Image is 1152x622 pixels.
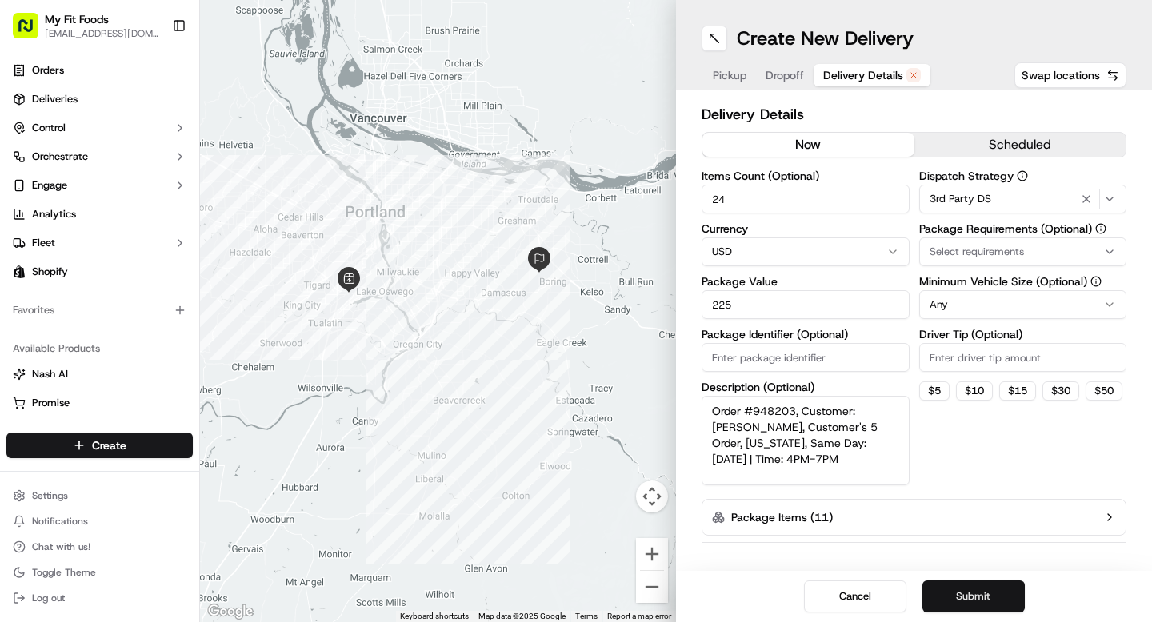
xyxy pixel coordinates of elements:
[1086,381,1122,401] button: $50
[72,169,220,181] div: We're available if you need us!
[804,580,906,612] button: Cancel
[636,480,668,512] button: Map camera controls
[6,484,193,507] button: Settings
[731,509,833,525] label: Package Items ( 11 )
[32,367,68,381] span: Nash AI
[32,63,64,78] span: Orders
[930,192,991,206] span: 3rd Party DS
[50,291,170,304] span: Wisdom [PERSON_NAME]
[1022,67,1100,83] span: Swap locations
[6,510,193,532] button: Notifications
[113,396,194,409] a: Powered byPylon
[1042,381,1079,401] button: $30
[999,381,1036,401] button: $15
[204,601,257,622] img: Google
[702,170,910,181] label: Items Count (Optional)
[32,540,90,553] span: Chat with us!
[6,144,193,169] button: Orchestrate
[6,390,193,416] button: Promise
[129,351,263,380] a: 💻API Documentation
[34,153,62,181] img: 8571987876998_91fb9ceb93ad5c398215_72.jpg
[919,381,950,401] button: $5
[151,357,257,373] span: API Documentation
[713,67,746,83] span: Pickup
[32,515,88,528] span: Notifications
[13,265,26,278] img: Shopify logo
[32,292,45,305] img: 1736555255976-a54dd68f-1ca7-489b-9aae-adbdc363a1c4
[1090,276,1102,287] button: Minimum Vehicle Size (Optional)
[45,27,159,40] button: [EMAIL_ADDRESS][DOMAIN_NAME]
[92,437,126,453] span: Create
[32,121,66,135] span: Control
[32,566,96,579] span: Toggle Theme
[400,611,469,622] button: Keyboard shortcuts
[930,245,1024,259] span: Select requirements
[32,396,70,410] span: Promise
[823,67,903,83] span: Delivery Details
[702,556,1126,572] button: Total Package Dimensions (Optional)
[16,208,107,221] div: Past conversations
[16,153,45,181] img: 1736555255976-a54dd68f-1ca7-489b-9aae-adbdc363a1c4
[6,336,193,361] div: Available Products
[50,248,170,261] span: Wisdom [PERSON_NAME]
[32,357,122,373] span: Knowledge Base
[919,185,1127,213] button: 3rd Party DS
[6,587,193,609] button: Log out
[10,351,129,380] a: 📗Knowledge Base
[766,67,804,83] span: Dropoff
[6,58,193,83] a: Orders
[204,601,257,622] a: Open this area in Google Maps (opens a new window)
[16,276,42,307] img: Wisdom Oko
[32,178,67,193] span: Engage
[6,115,193,141] button: Control
[922,580,1025,612] button: Submit
[702,133,914,157] button: now
[607,612,671,620] a: Report a map error
[702,276,910,287] label: Package Value
[32,150,88,164] span: Orchestrate
[16,359,29,372] div: 📗
[956,381,993,401] button: $10
[919,276,1127,287] label: Minimum Vehicle Size (Optional)
[159,397,194,409] span: Pylon
[182,248,215,261] span: [DATE]
[702,499,1126,536] button: Package Items (11)
[272,157,291,177] button: Start new chat
[1014,62,1126,88] button: Swap locations
[702,103,1126,126] h2: Delivery Details
[702,223,910,234] label: Currency
[13,396,186,410] a: Promise
[737,26,914,51] h1: Create New Delivery
[636,571,668,603] button: Zoom out
[6,259,193,285] a: Shopify
[914,133,1126,157] button: scheduled
[919,343,1127,372] input: Enter driver tip amount
[32,592,65,604] span: Log out
[32,249,45,261] img: 1736555255976-a54dd68f-1ca7-489b-9aae-adbdc363a1c4
[1017,170,1028,181] button: Dispatch Strategy
[182,291,215,304] span: [DATE]
[478,612,566,620] span: Map data ©2025 Google
[6,297,193,323] div: Favorites
[16,233,42,264] img: Wisdom Oko
[6,201,193,227] a: Analytics
[702,343,910,372] input: Enter package identifier
[702,556,890,572] label: Total Package Dimensions (Optional)
[919,170,1127,181] label: Dispatch Strategy
[6,6,166,45] button: My Fit Foods[EMAIL_ADDRESS][DOMAIN_NAME]
[702,185,910,213] input: Enter number of items
[42,103,288,120] input: Got a question? Start typing here...
[16,64,291,90] p: Welcome 👋
[6,561,193,584] button: Toggle Theme
[135,359,148,372] div: 💻
[32,265,68,279] span: Shopify
[6,173,193,198] button: Engage
[6,86,193,112] a: Deliveries
[45,11,109,27] button: My Fit Foods
[702,396,910,485] textarea: Order #948203, Customer: [PERSON_NAME], Customer's 5 Order, [US_STATE], Same Day: [DATE] | Time: ...
[636,538,668,570] button: Zoom in
[6,536,193,558] button: Chat with us!
[702,290,910,319] input: Enter package value
[16,16,48,48] img: Nash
